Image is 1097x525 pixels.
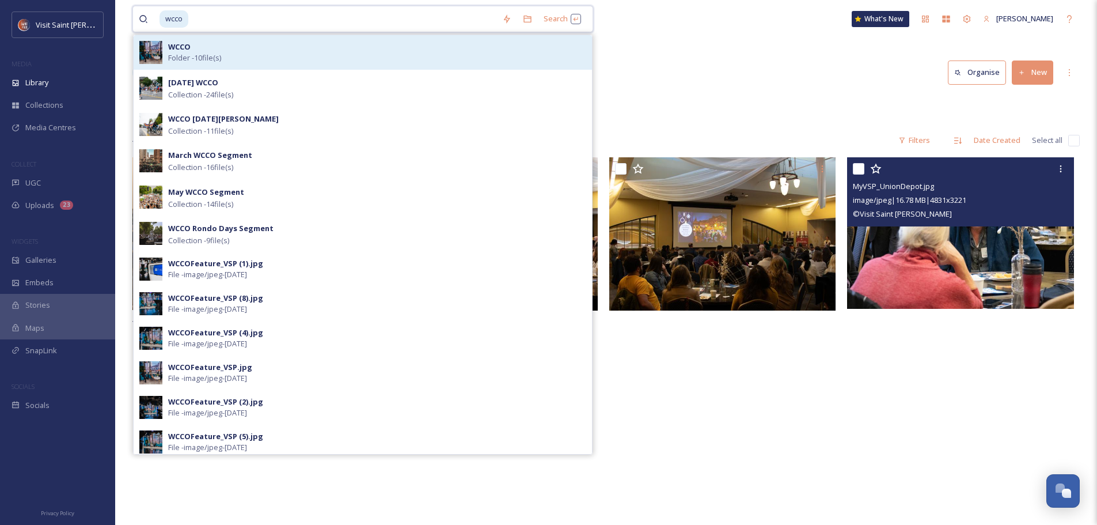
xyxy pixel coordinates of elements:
img: MyVSP_UnionDepot.jpg [847,157,1074,309]
img: MyVSP_UnionDepot (1).jpg [609,157,838,311]
span: File - image/jpeg - [DATE] [168,442,247,453]
div: WCCOFeature_VSP (8).jpg [168,293,263,304]
strong: WCCO [DATE][PERSON_NAME] [168,114,279,124]
div: Filters [893,129,936,152]
span: wcco [160,10,188,27]
img: c17ac224-1305-4d0f-8e88-b5d05657cfd9.jpg [139,327,162,350]
span: Galleries [25,255,56,266]
strong: WCCO [168,41,191,52]
span: Collection - 24 file(s) [168,89,233,100]
a: Organise [948,61,1012,84]
span: File - image/jpeg - [DATE] [168,338,247,349]
span: File - image/jpeg - [DATE] [168,373,247,384]
span: Collections [25,100,63,111]
span: File - image/jpeg - [DATE] [168,407,247,418]
span: Collection - 11 file(s) [168,126,233,137]
span: Maps [25,323,44,334]
img: 4d657196-37bd-480a-a87c-0d3c15d62da8.jpg [139,258,162,281]
img: 9fdbcbdf-beba-4102-8e4b-a32174663007.jpg [139,361,162,384]
span: UGC [25,177,41,188]
span: © Visit Saint [PERSON_NAME] [853,209,952,219]
strong: March WCCO Segment [168,150,252,160]
span: Socials [25,400,50,411]
a: Privacy Policy [41,505,74,519]
div: WCCOFeature_VSP (5).jpg [168,431,263,442]
div: WCCOFeature_VSP.jpg [168,362,252,373]
span: Select all [1032,135,1062,146]
span: Visit Saint [PERSON_NAME] [36,19,128,30]
img: MyVSP_UnionDepot (3).jpg [132,157,362,311]
img: 9fdbcbdf-beba-4102-8e4b-a32174663007.jpg [139,41,162,64]
span: [PERSON_NAME] [996,13,1053,24]
span: Collection - 14 file(s) [168,199,233,210]
span: Media Centres [25,122,76,133]
span: Uploads [25,200,54,211]
div: WCCOFeature_VSP (1).jpg [168,258,263,269]
strong: [DATE] WCCO [168,77,218,88]
img: a316850e-7317-4fe4-ba18-77ef77cf793b.jpg [139,292,162,315]
strong: May WCCO Segment [168,187,244,197]
button: Open Chat [1046,474,1080,508]
span: image/jpeg | 16.78 MB | 4831 x 3221 [853,195,966,205]
span: 4 file s [132,135,151,146]
div: 23 [60,201,73,210]
span: Collection - 16 file(s) [168,162,233,173]
button: New [1012,61,1053,84]
span: Embeds [25,277,54,288]
span: Privacy Policy [41,509,74,517]
img: 9edefe1f-87d3-4098-9ba8-df6c1d82cf21.jpg [139,113,162,136]
img: 5e59f2c0-9891-4e19-bd23-032579d99afe.jpg [139,186,162,209]
span: Collection - 9 file(s) [168,235,229,246]
a: [PERSON_NAME] [977,7,1059,30]
img: 2760a6ed-e602-4992-a837-34bf72d91cc7.jpg [139,222,162,245]
span: Stories [25,300,50,311]
span: Library [25,77,48,88]
div: Search [538,7,587,30]
span: File - image/jpeg - [DATE] [168,269,247,280]
div: WCCOFeature_VSP (2).jpg [168,396,263,407]
img: bc8316aa-af8a-42d8-a482-1dbea845aeec.jpg [139,396,162,419]
span: MyVSP_UnionDepot.jpg [853,181,934,191]
span: COLLECT [12,160,36,168]
span: MEDIA [12,59,32,68]
span: SOCIALS [12,382,35,391]
img: Visit%20Saint%20Paul%20Updated%20Profile%20Image.jpg [18,19,30,31]
span: WIDGETS [12,237,38,245]
img: 0e547814-53e9-4aa9-80d0-74768ebd7717.jpg [139,430,162,454]
div: WCCOFeature_VSP (4).jpg [168,327,263,338]
img: df855bdc-7f0c-4466-bf4f-1a2173b569b2.jpg [139,77,162,100]
div: Date Created [968,129,1026,152]
img: f7116085-d645-420c-8482-c6832db4e75d.jpg [139,149,162,172]
span: SnapLink [25,345,57,356]
span: Folder - 10 file(s) [168,52,221,63]
span: You've reached the end [132,318,215,328]
span: File - image/jpeg - [DATE] [168,304,247,315]
a: What's New [852,11,909,27]
button: Organise [948,61,1006,84]
strong: WCCO Rondo Days Segment [168,223,274,233]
